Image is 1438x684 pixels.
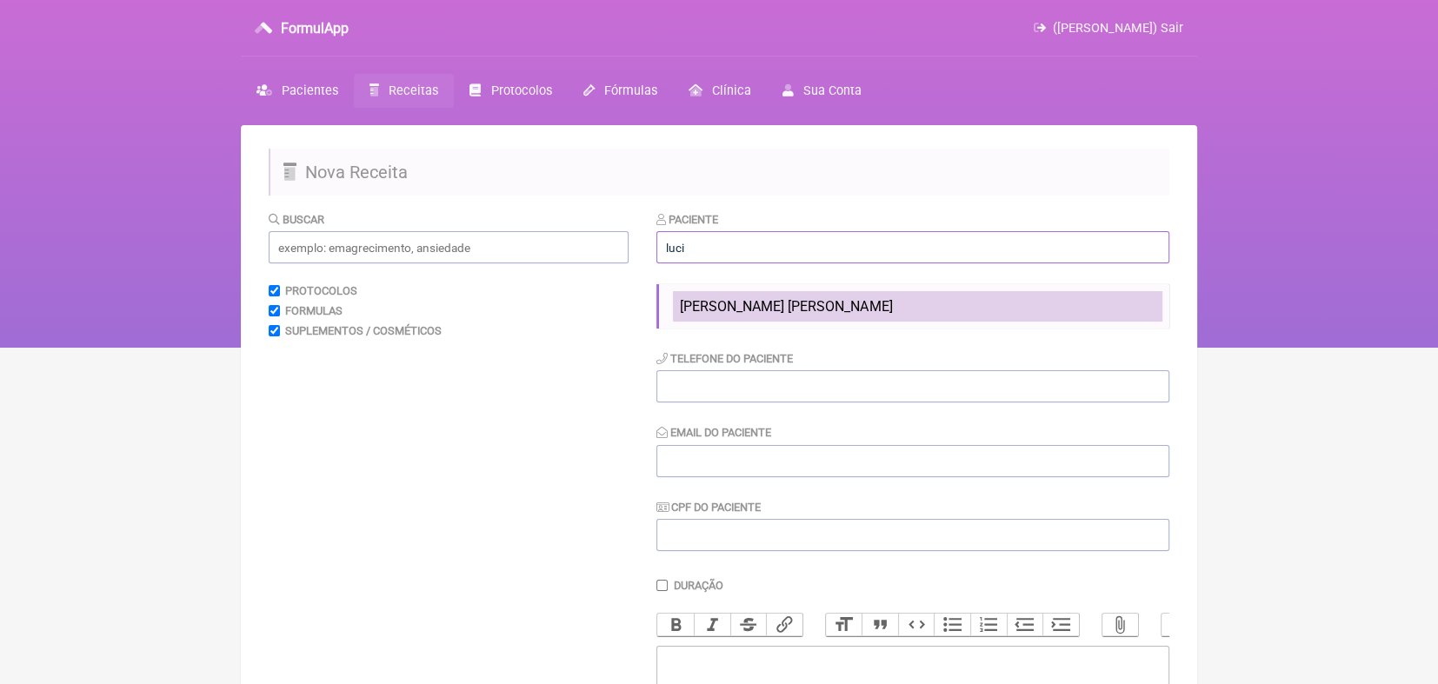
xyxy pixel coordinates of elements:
[656,213,718,226] label: Paciente
[285,284,357,297] label: Protocolos
[241,74,354,108] a: Pacientes
[1162,614,1198,636] button: Undo
[269,231,629,263] input: exemplo: emagrecimento, ansiedade
[730,614,767,636] button: Strikethrough
[712,83,751,98] span: Clínica
[898,614,935,636] button: Code
[491,83,552,98] span: Protocolos
[454,74,567,108] a: Protocolos
[1042,614,1079,636] button: Increase Level
[680,298,892,315] span: [PERSON_NAME] [PERSON_NAME]
[970,614,1007,636] button: Numbers
[389,83,438,98] span: Receitas
[656,501,761,514] label: CPF do Paciente
[766,614,802,636] button: Link
[673,74,767,108] a: Clínica
[674,579,723,592] label: Duração
[1053,21,1183,36] span: ([PERSON_NAME]) Sair
[604,83,657,98] span: Fórmulas
[656,352,793,365] label: Telefone do Paciente
[656,426,771,439] label: Email do Paciente
[354,74,454,108] a: Receitas
[934,614,970,636] button: Bullets
[269,149,1169,196] h2: Nova Receita
[281,20,349,37] h3: FormulApp
[657,614,694,636] button: Bold
[285,304,343,317] label: Formulas
[1007,614,1043,636] button: Decrease Level
[269,213,324,226] label: Buscar
[862,614,898,636] button: Quote
[803,83,862,98] span: Sua Conta
[767,74,877,108] a: Sua Conta
[282,83,338,98] span: Pacientes
[1102,614,1139,636] button: Attach Files
[694,614,730,636] button: Italic
[285,324,442,337] label: Suplementos / Cosméticos
[568,74,673,108] a: Fórmulas
[1034,21,1183,36] a: ([PERSON_NAME]) Sair
[826,614,862,636] button: Heading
